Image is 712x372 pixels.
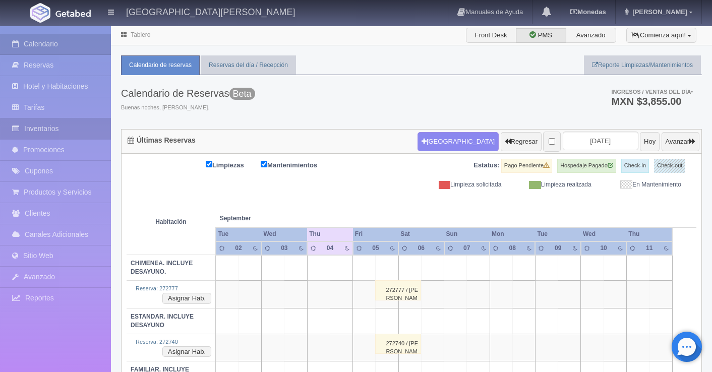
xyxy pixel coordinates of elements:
[566,28,616,43] label: Avanzado
[307,227,352,241] th: Thu
[551,244,565,253] div: 09
[584,55,701,75] a: Reporte Limpiezas/Mantenimientos
[444,227,490,241] th: Sun
[597,244,611,253] div: 10
[121,88,255,99] h3: Calendario de Reservas
[277,244,291,253] div: 03
[155,218,186,225] strong: Habitación
[460,244,473,253] div: 07
[501,159,552,173] label: Pago Pendiente
[375,334,421,354] div: 272740 / [PERSON_NAME]
[131,31,150,38] a: Tablero
[557,159,616,173] label: Hospedaje Pagado
[414,244,428,253] div: 06
[626,28,696,43] button: ¡Comienza aquí!
[261,161,267,167] input: Mantenimientos
[599,180,689,189] div: En Mantenimiento
[570,8,606,16] b: Monedas
[419,180,509,189] div: Limpieza solicitada
[261,227,307,241] th: Wed
[206,159,259,170] label: Limpiezas
[201,55,296,75] a: Reservas del día / Recepción
[626,227,672,241] th: Thu
[662,132,699,151] button: Avanzar
[640,132,660,151] button: Hoy
[490,227,535,241] th: Mon
[162,346,211,357] button: Asignar Hab.
[131,313,194,329] b: ESTANDAR. INCLUYE DESAYUNO
[121,55,200,75] a: Calendario de reservas
[229,88,255,100] span: Beta
[501,132,542,151] button: Regresar
[535,227,580,241] th: Tue
[581,227,626,241] th: Wed
[621,159,649,173] label: Check-in
[611,96,693,106] h3: MXN $3,855.00
[232,244,246,253] div: 02
[611,89,693,95] span: Ingresos / Ventas del día
[136,285,178,291] a: Reserva: 272777
[642,244,656,253] div: 11
[126,5,295,18] h4: [GEOGRAPHIC_DATA][PERSON_NAME]
[128,137,196,144] h4: Últimas Reservas
[220,214,304,223] span: September
[136,339,178,345] a: Reserva: 272740
[55,10,91,17] img: Getabed
[654,159,685,173] label: Check-out
[509,180,599,189] div: Limpieza realizada
[261,159,332,170] label: Mantenimientos
[398,227,444,241] th: Sat
[216,227,262,241] th: Tue
[473,161,499,170] label: Estatus:
[323,244,337,253] div: 04
[121,104,255,112] span: Buenas noches, [PERSON_NAME].
[506,244,519,253] div: 08
[418,132,499,151] button: [GEOGRAPHIC_DATA]
[30,3,50,23] img: Getabed
[375,280,421,300] div: 272777 / [PERSON_NAME]
[131,260,193,275] b: CHIMENEA. INCLUYE DESAYUNO.
[353,227,398,241] th: Fri
[206,161,212,167] input: Limpiezas
[162,293,211,304] button: Asignar Hab.
[630,8,687,16] span: [PERSON_NAME]
[466,28,516,43] label: Front Desk
[369,244,383,253] div: 05
[516,28,566,43] label: PMS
